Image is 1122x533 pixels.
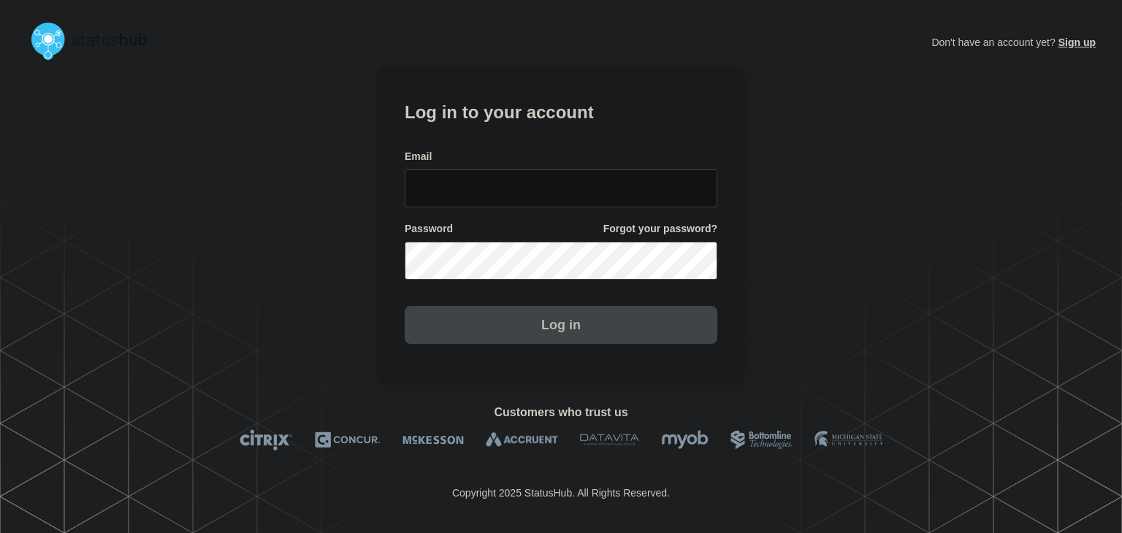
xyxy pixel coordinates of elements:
[405,222,453,236] span: Password
[240,429,293,450] img: Citrix logo
[405,306,717,344] button: Log in
[26,406,1096,419] h2: Customers who trust us
[580,429,639,450] img: DataVita logo
[402,429,464,450] img: McKesson logo
[814,429,882,450] img: MSU logo
[603,222,717,236] a: Forgot your password?
[405,169,717,207] input: email input
[315,429,381,450] img: Concur logo
[486,429,558,450] img: Accruent logo
[405,150,432,164] span: Email
[661,429,709,450] img: myob logo
[405,97,717,124] h1: Log in to your account
[730,429,793,450] img: Bottomline logo
[931,25,1096,60] p: Don't have an account yet?
[405,242,717,280] input: password input
[452,487,670,499] p: Copyright 2025 StatusHub. All Rights Reserved.
[1056,37,1096,48] a: Sign up
[26,18,165,64] img: StatusHub logo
